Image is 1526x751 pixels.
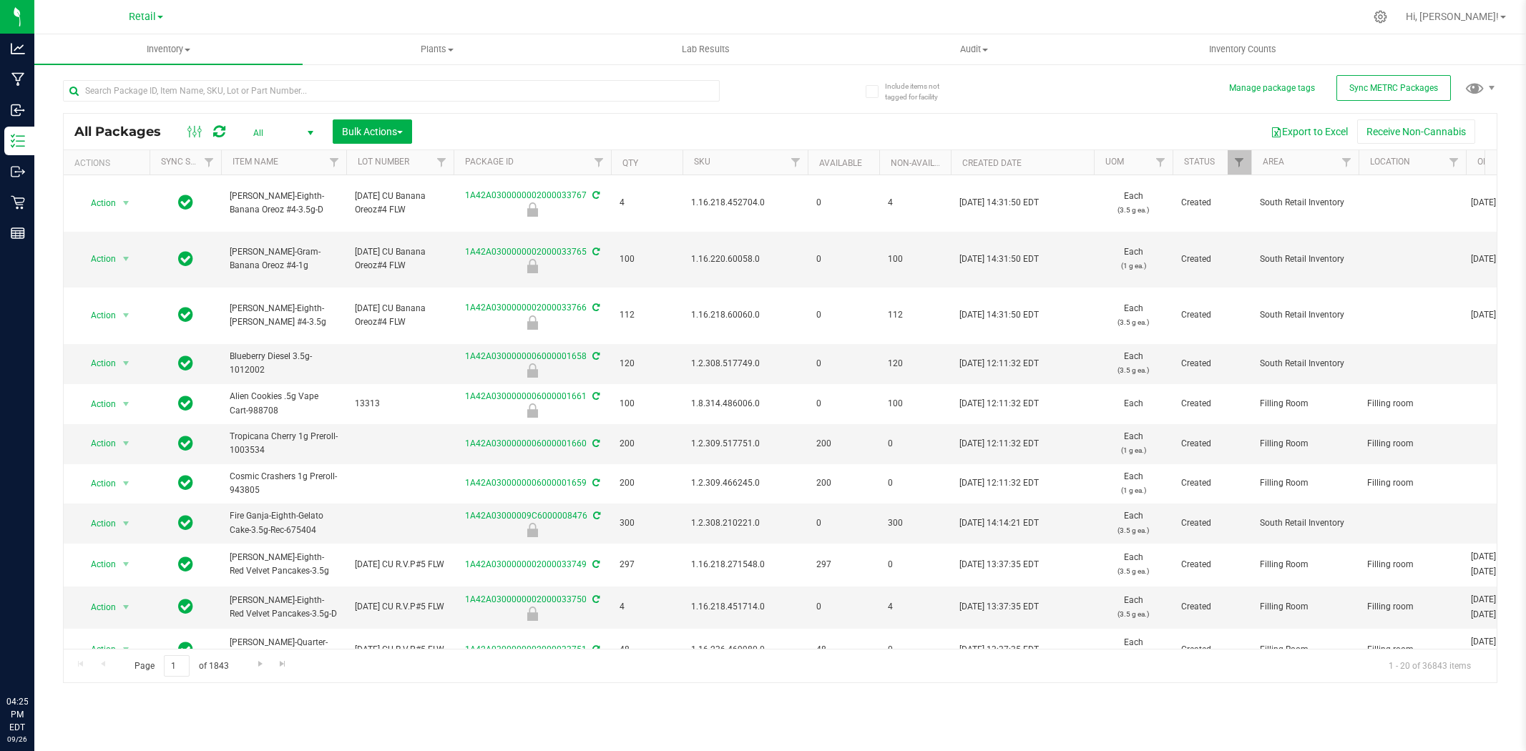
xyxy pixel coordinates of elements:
[230,470,338,497] span: Cosmic Crashers 1g Preroll-943805
[885,81,957,102] span: Include items not tagged for facility
[117,597,135,617] span: select
[816,600,871,614] span: 0
[465,351,587,361] a: 1A42A0300000006000001658
[11,134,25,148] inline-svg: Inventory
[11,226,25,240] inline-svg: Reports
[117,193,135,213] span: select
[1181,308,1243,322] span: Created
[891,158,954,168] a: Non-Available
[430,150,454,175] a: Filter
[1102,524,1164,537] p: (3.5 g ea.)
[161,157,216,167] a: Sync Status
[590,478,600,488] span: Sync from Compliance System
[1102,350,1164,377] span: Each
[1260,643,1350,657] span: Filling Room
[117,473,135,494] span: select
[78,514,117,534] span: Action
[1406,11,1499,22] span: Hi, [PERSON_NAME]!
[1228,150,1251,175] a: Filter
[78,305,117,325] span: Action
[178,353,193,373] span: In Sync
[1102,430,1164,457] span: Each
[465,511,587,521] a: 1A42A03000009C6000008476
[74,158,144,168] div: Actions
[1181,437,1243,451] span: Created
[178,305,193,325] span: In Sync
[34,43,303,56] span: Inventory
[34,34,303,64] a: Inventory
[1371,10,1389,24] div: Manage settings
[816,516,871,530] span: 0
[1260,516,1350,530] span: South Retail Inventory
[1102,484,1164,497] p: (1 g ea.)
[1367,558,1457,571] span: Filling room
[465,594,587,604] a: 1A42A0300000002000033750
[1260,252,1350,266] span: South Retail Inventory
[840,34,1108,64] a: Audit
[1260,558,1350,571] span: Filling Room
[323,150,346,175] a: Filter
[451,523,613,537] div: Newly Received
[11,103,25,117] inline-svg: Inbound
[1184,157,1215,167] a: Status
[78,597,117,617] span: Action
[816,397,871,411] span: 0
[959,252,1039,266] span: [DATE] 14:31:50 EDT
[816,476,871,490] span: 200
[1260,357,1350,370] span: South Retail Inventory
[620,600,674,614] span: 4
[888,357,942,370] span: 120
[129,11,156,23] span: Retail
[691,516,799,530] span: 1.2.308.210221.0
[465,644,587,654] a: 1A42A0300000002000033751
[78,554,117,574] span: Action
[355,302,445,329] span: [DATE] CU Banana Oreoz#4 FLW
[816,558,871,571] span: 297
[691,600,799,614] span: 1.16.218.451714.0
[1181,643,1243,657] span: Created
[1181,357,1243,370] span: Created
[691,397,799,411] span: 1.8.314.486006.0
[620,308,674,322] span: 112
[620,516,674,530] span: 300
[230,302,338,329] span: [PERSON_NAME]-Eighth-[PERSON_NAME] #4-3.5g
[117,353,135,373] span: select
[78,353,117,373] span: Action
[959,397,1039,411] span: [DATE] 12:11:32 EDT
[620,643,674,657] span: 48
[888,397,942,411] span: 100
[355,397,445,411] span: 13313
[841,43,1107,56] span: Audit
[888,196,942,210] span: 4
[78,473,117,494] span: Action
[11,72,25,87] inline-svg: Manufacturing
[888,252,942,266] span: 100
[11,41,25,56] inline-svg: Analytics
[1367,476,1457,490] span: Filling room
[888,476,942,490] span: 0
[1102,245,1164,273] span: Each
[303,43,570,56] span: Plants
[178,192,193,212] span: In Sync
[178,433,193,453] span: In Sync
[465,438,587,448] a: 1A42A0300000006000001660
[230,390,338,417] span: Alien Cookies .5g Vape Cart-988708
[333,119,412,144] button: Bulk Actions
[620,558,674,571] span: 297
[784,150,808,175] a: Filter
[1102,203,1164,217] p: (3.5 g ea.)
[230,245,338,273] span: [PERSON_NAME]-Gram-Banana Oreoz #4-1g
[342,126,403,137] span: Bulk Actions
[1190,43,1296,56] span: Inventory Counts
[197,150,221,175] a: Filter
[117,554,135,574] span: select
[230,636,338,663] span: [PERSON_NAME]-Quarter-Red Velvet Pancakes-7g
[117,639,135,659] span: select
[691,476,799,490] span: 1.2.309.466245.0
[1261,119,1357,144] button: Export to Excel
[1102,363,1164,377] p: (3.5 g ea.)
[1336,75,1451,101] button: Sync METRC Packages
[78,193,117,213] span: Action
[1181,252,1243,266] span: Created
[1260,196,1350,210] span: South Retail Inventory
